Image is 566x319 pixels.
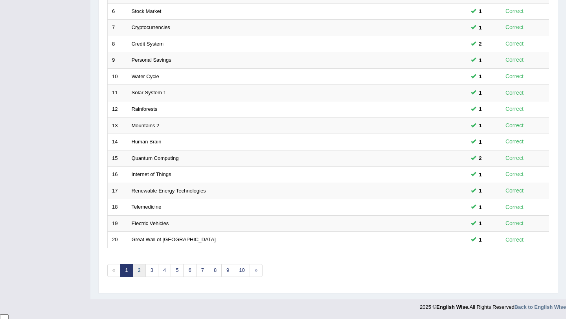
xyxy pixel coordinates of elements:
div: Correct [502,23,527,32]
a: Rainforests [132,106,158,112]
div: 2025 © All Rights Reserved [420,299,566,311]
span: You can still take this question [476,7,485,15]
a: 6 [183,264,196,277]
td: 11 [108,85,127,101]
span: You can still take this question [476,187,485,195]
a: 8 [209,264,222,277]
span: You can still take this question [476,72,485,81]
span: You can still take this question [476,154,485,162]
strong: English Wise. [436,304,469,310]
div: Correct [502,72,527,81]
a: Back to English Wise [515,304,566,310]
div: Correct [502,121,527,130]
a: Renewable Energy Technologies [132,188,206,194]
a: Credit System [132,41,164,47]
div: Correct [502,55,527,64]
span: You can still take this question [476,56,485,64]
td: 14 [108,134,127,150]
a: » [250,264,263,277]
a: 10 [234,264,250,277]
span: You can still take this question [476,24,485,32]
a: Solar System 1 [132,90,166,95]
a: Cryptocurrencies [132,24,170,30]
div: Correct [502,203,527,212]
div: Correct [502,186,527,195]
a: Great Wall of [GEOGRAPHIC_DATA] [132,236,216,242]
a: Stock Market [132,8,162,14]
td: 6 [108,3,127,20]
span: You can still take this question [476,203,485,211]
span: You can still take this question [476,170,485,179]
span: You can still take this question [476,40,485,48]
div: Correct [502,104,527,114]
td: 12 [108,101,127,117]
a: Human Brain [132,139,162,145]
div: Correct [502,170,527,179]
div: Correct [502,39,527,48]
div: Correct [502,235,527,244]
span: You can still take this question [476,89,485,97]
td: 8 [108,36,127,52]
td: 10 [108,68,127,85]
a: 1 [120,264,133,277]
span: You can still take this question [476,138,485,146]
span: You can still take this question [476,219,485,227]
div: Correct [502,137,527,146]
td: 15 [108,150,127,167]
td: 9 [108,52,127,69]
a: 4 [158,264,171,277]
a: 7 [196,264,209,277]
a: Telemedicine [132,204,162,210]
span: You can still take this question [476,121,485,130]
a: Quantum Computing [132,155,179,161]
td: 18 [108,199,127,216]
td: 7 [108,20,127,36]
a: Water Cycle [132,73,159,79]
a: 3 [145,264,158,277]
td: 13 [108,117,127,134]
td: 19 [108,215,127,232]
a: Electric Vehicles [132,220,169,226]
a: 9 [221,264,234,277]
div: Correct [502,219,527,228]
a: 5 [171,264,184,277]
span: You can still take this question [476,236,485,244]
td: 20 [108,232,127,248]
span: You can still take this question [476,105,485,113]
a: Personal Savings [132,57,171,63]
div: Correct [502,88,527,97]
a: Mountains 2 [132,123,160,128]
a: 2 [132,264,145,277]
span: « [107,264,120,277]
a: Internet of Things [132,171,171,177]
td: 16 [108,167,127,183]
td: 17 [108,183,127,199]
div: Correct [502,7,527,16]
div: Correct [502,154,527,163]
